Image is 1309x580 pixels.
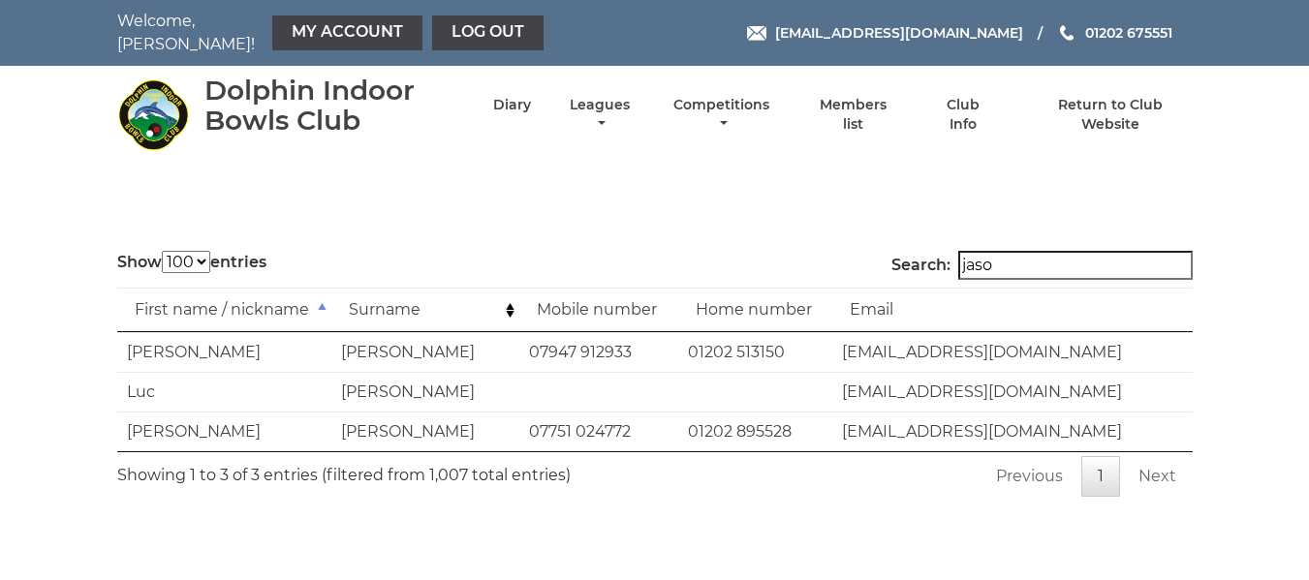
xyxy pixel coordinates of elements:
[832,288,1193,332] td: Email
[747,26,766,41] img: Email
[117,412,331,451] td: [PERSON_NAME]
[832,332,1193,372] td: [EMAIL_ADDRESS][DOMAIN_NAME]
[832,372,1193,412] td: [EMAIL_ADDRESS][DOMAIN_NAME]
[1057,22,1172,44] a: Phone us 01202 675551
[958,251,1193,280] input: Search:
[980,456,1079,497] a: Previous
[1081,456,1120,497] a: 1
[117,372,331,412] td: Luc
[331,412,519,451] td: [PERSON_NAME]
[891,251,1193,280] label: Search:
[565,96,635,134] a: Leagues
[117,452,571,487] div: Showing 1 to 3 of 3 entries (filtered from 1,007 total entries)
[117,10,548,56] nav: Welcome, [PERSON_NAME]!
[162,251,210,273] select: Showentries
[775,24,1023,42] span: [EMAIL_ADDRESS][DOMAIN_NAME]
[832,412,1193,451] td: [EMAIL_ADDRESS][DOMAIN_NAME]
[204,76,459,136] div: Dolphin Indoor Bowls Club
[1060,25,1074,41] img: Phone us
[1122,456,1193,497] a: Next
[117,78,190,151] img: Dolphin Indoor Bowls Club
[808,96,897,134] a: Members list
[747,22,1023,44] a: Email [EMAIL_ADDRESS][DOMAIN_NAME]
[678,288,832,332] td: Home number
[117,332,331,372] td: [PERSON_NAME]
[493,96,531,114] a: Diary
[331,372,519,412] td: [PERSON_NAME]
[117,288,331,332] td: First name / nickname: activate to sort column descending
[272,15,422,50] a: My Account
[331,288,519,332] td: Surname: activate to sort column ascending
[432,15,544,50] a: Log out
[670,96,775,134] a: Competitions
[117,251,266,274] label: Show entries
[932,96,995,134] a: Club Info
[519,288,678,332] td: Mobile number
[1028,96,1192,134] a: Return to Club Website
[1085,24,1172,42] span: 01202 675551
[678,412,832,451] td: 01202 895528
[331,332,519,372] td: [PERSON_NAME]
[678,332,832,372] td: 01202 513150
[519,332,678,372] td: 07947 912933
[519,412,678,451] td: 07751 024772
